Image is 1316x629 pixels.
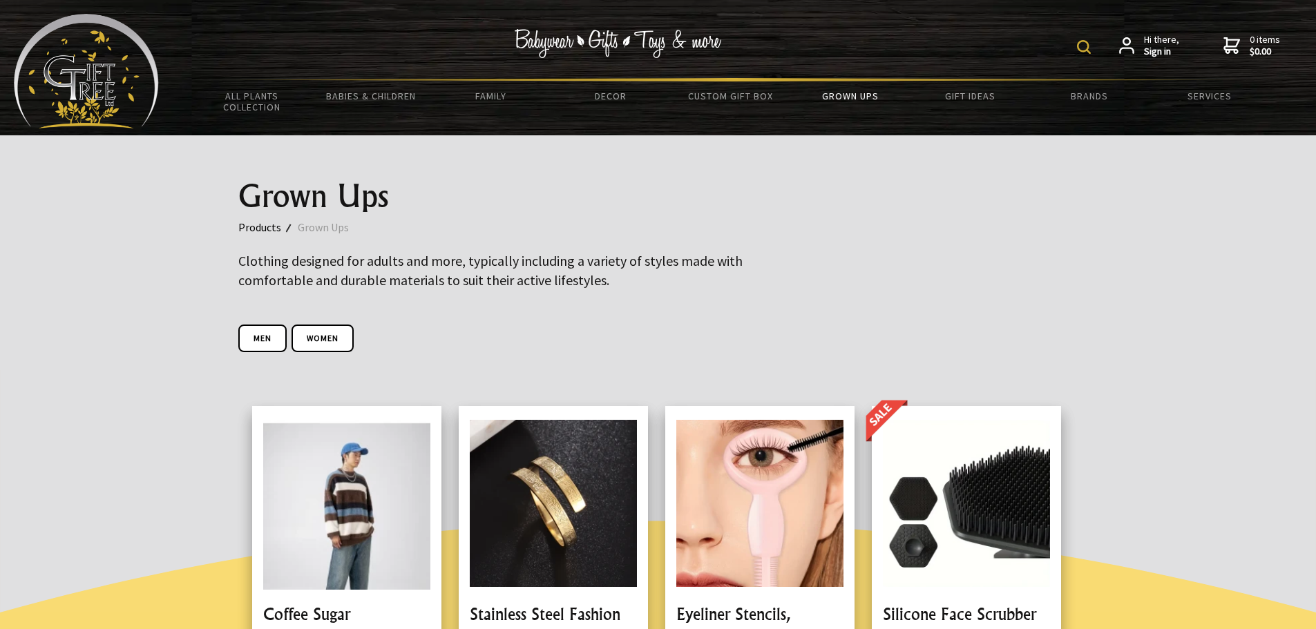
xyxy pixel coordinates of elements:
[1077,40,1091,54] img: product search
[1144,34,1179,58] span: Hi there,
[238,180,1078,213] h1: Grown Ups
[292,325,354,352] a: Women
[298,218,365,236] a: Grown Ups
[431,81,551,110] a: Family
[515,29,722,58] img: Babywear - Gifts - Toys & more
[192,81,312,122] a: All Plants Collection
[790,81,910,110] a: Grown Ups
[551,81,670,110] a: Decor
[1250,33,1280,58] span: 0 items
[312,81,431,110] a: Babies & Children
[14,14,159,128] img: Babyware - Gifts - Toys and more...
[1250,46,1280,58] strong: $0.00
[1144,46,1179,58] strong: Sign in
[1150,81,1269,110] a: Services
[238,252,743,289] big: Clothing designed for adults and more, typically including a variety of styles made with comforta...
[238,325,287,352] a: Men
[910,81,1029,110] a: Gift Ideas
[865,400,913,445] img: OnSale
[1223,34,1280,58] a: 0 items$0.00
[1119,34,1179,58] a: Hi there,Sign in
[238,218,298,236] a: Products
[671,81,790,110] a: Custom Gift Box
[1030,81,1150,110] a: Brands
